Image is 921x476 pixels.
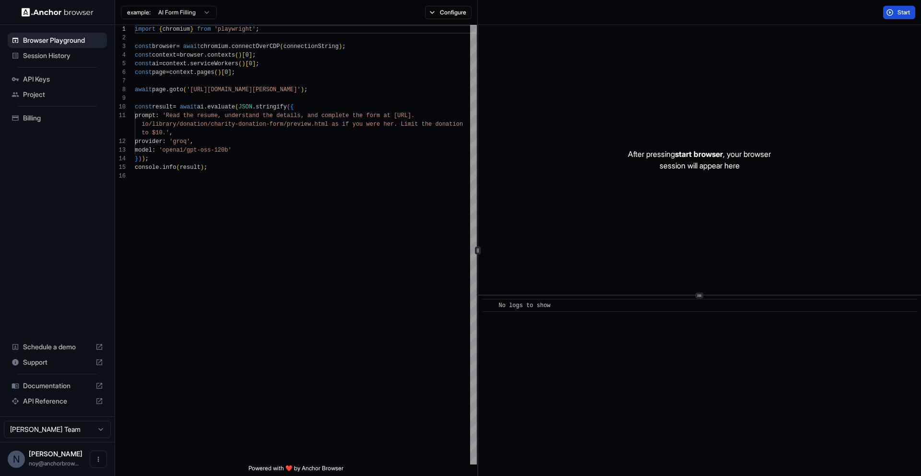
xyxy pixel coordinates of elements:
[8,71,107,87] div: API Keys
[127,9,151,16] span: example:
[180,164,201,171] span: result
[152,69,166,76] span: page
[228,43,231,50] span: .
[183,86,187,93] span: (
[221,69,224,76] span: [
[166,69,169,76] span: =
[115,103,126,111] div: 10
[159,164,162,171] span: .
[248,464,343,476] span: Powered with ❤️ by Anchor Browser
[675,149,723,159] span: start browser
[23,396,92,406] span: API Reference
[23,74,103,84] span: API Keys
[180,52,204,59] span: browser
[90,451,107,468] button: Open menu
[304,86,307,93] span: ;
[242,60,245,67] span: )
[197,26,211,33] span: from
[152,52,176,59] span: context
[280,43,283,50] span: (
[8,339,107,355] div: Schedule a demo
[8,451,25,468] div: N
[180,104,197,110] span: await
[245,52,248,59] span: 0
[163,138,166,145] span: :
[238,60,242,67] span: (
[155,112,159,119] span: :
[135,138,163,145] span: provider
[135,69,152,76] span: const
[163,112,335,119] span: 'Read the resume, understand the details, and comp
[115,68,126,77] div: 6
[207,52,235,59] span: contexts
[249,60,252,67] span: 0
[135,26,155,33] span: import
[135,60,152,67] span: const
[8,110,107,126] div: Billing
[176,43,179,50] span: =
[169,138,190,145] span: 'groq'
[135,147,152,154] span: model
[897,9,911,16] span: Start
[159,147,231,154] span: 'openai/gpt-oss-120b'
[235,52,238,59] span: (
[8,378,107,393] div: Documentation
[314,121,463,128] span: html as if you were her. Limit the donation
[152,43,176,50] span: browser
[115,59,126,68] div: 5
[187,60,190,67] span: .
[252,52,256,59] span: ;
[152,104,173,110] span: result
[335,112,415,119] span: lete the form at [URL].
[8,48,107,63] div: Session History
[173,104,176,110] span: =
[8,33,107,48] div: Browser Playground
[883,6,915,19] button: Start
[115,155,126,163] div: 14
[135,164,159,171] span: console
[8,355,107,370] div: Support
[499,302,551,309] span: No logs to show
[23,113,103,123] span: Billing
[115,111,126,120] div: 11
[115,51,126,59] div: 4
[135,155,138,162] span: }
[235,104,238,110] span: (
[204,164,207,171] span: ;
[256,60,259,67] span: ;
[29,450,83,458] span: Noy Meir
[201,43,228,50] span: chromium
[190,138,193,145] span: ,
[201,164,204,171] span: )
[142,155,145,162] span: )
[152,86,166,93] span: page
[187,86,301,93] span: '[URL][DOMAIN_NAME][PERSON_NAME]'
[142,130,169,136] span: to $10.'
[169,86,183,93] span: goto
[163,164,177,171] span: info
[159,26,162,33] span: {
[252,60,256,67] span: ]
[301,86,304,93] span: )
[628,148,771,171] p: After pressing , your browser session will appear here
[23,36,103,45] span: Browser Playground
[163,26,190,33] span: chromium
[29,460,79,467] span: noy@anchorbrowser.io
[115,34,126,42] div: 2
[23,357,92,367] span: Support
[23,381,92,391] span: Documentation
[22,8,94,17] img: Anchor Logo
[214,26,256,33] span: 'playwright'
[8,393,107,409] div: API Reference
[256,26,259,33] span: ;
[204,104,207,110] span: .
[169,130,173,136] span: ,
[115,25,126,34] div: 1
[145,155,149,162] span: ;
[242,52,245,59] span: [
[214,69,218,76] span: (
[23,342,92,352] span: Schedule a demo
[487,301,492,310] span: ​
[425,6,472,19] button: Configure
[249,52,252,59] span: ]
